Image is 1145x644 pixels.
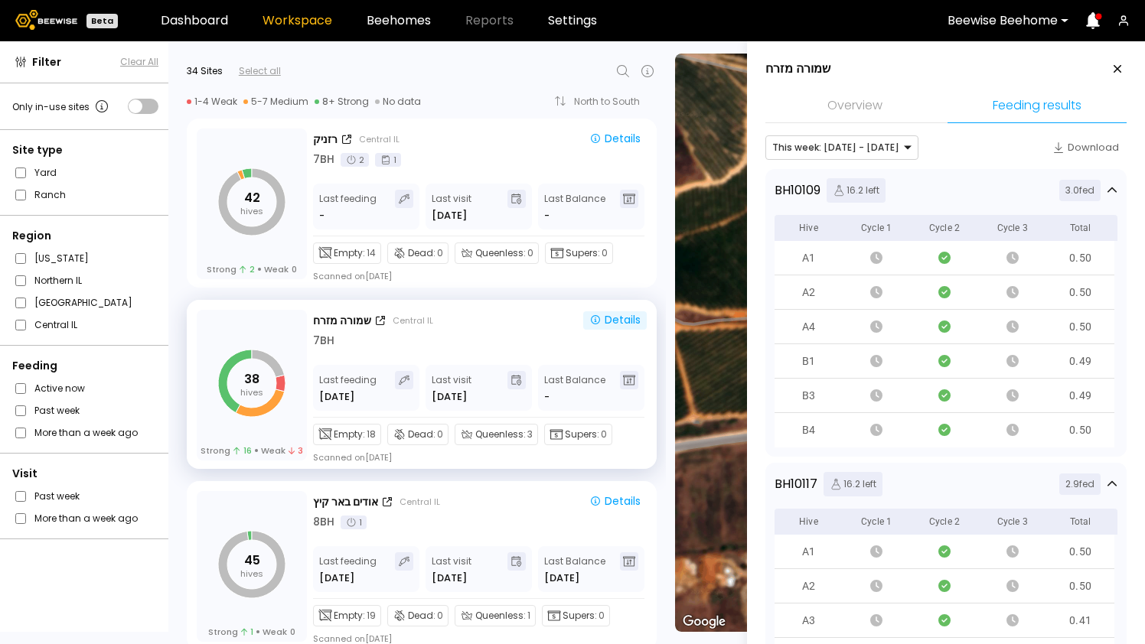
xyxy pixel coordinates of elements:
div: Cycle 2 [923,209,966,247]
div: B1 [802,353,815,369]
div: A1 [802,250,815,265]
div: Only in-use sites [12,97,111,115]
div: Hive [775,509,843,535]
div: Hive [775,215,843,241]
span: 0 [599,609,605,623]
div: Last feeding [319,371,377,405]
div: Dead: [387,605,449,626]
div: Queenless: [455,424,538,445]
div: 1 [375,153,401,167]
div: Details [589,313,641,327]
div: Cycle 3 [978,509,1046,535]
li: Overview [765,90,944,123]
div: 0.50 [1069,422,1091,437]
tspan: hives [240,386,263,398]
div: 7 BH [313,151,334,168]
span: 19 [367,609,376,623]
span: 0 [437,246,443,260]
tspan: hives [240,568,263,580]
div: Cycle 1 [855,209,898,247]
div: Total [1046,215,1114,241]
img: Google [679,612,729,632]
tspan: 42 [244,189,260,207]
label: Active now [34,380,85,396]
div: Feeding [12,358,158,374]
div: Strong Weak [208,626,295,637]
span: 2.9 fed [1059,473,1101,495]
div: 34 Sites [187,64,223,78]
div: Queenless: [455,605,536,626]
span: 0 [437,609,443,623]
span: 1 [241,626,253,637]
div: [DATE] [432,389,467,405]
div: Details [589,132,641,145]
div: רזניק [313,132,338,148]
div: Site type [12,142,158,158]
button: Clear All [120,55,158,69]
div: Cycle 1 [843,215,911,241]
div: Visit [12,466,158,482]
div: Cycle 1 [855,503,898,541]
span: Reports [465,15,514,27]
div: Last feeding [319,190,377,223]
div: B4 [802,422,815,437]
div: 0.49 [1069,353,1091,369]
label: Ranch [34,187,66,203]
div: 1-4 Weak [187,96,237,108]
label: [GEOGRAPHIC_DATA] [34,294,132,311]
span: 0 [602,246,608,260]
li: Feeding results [948,90,1127,123]
div: Supers: [544,424,612,445]
div: Cycle 2 [923,503,966,541]
div: שמורה מזרח [313,313,371,329]
span: 16.2 left [827,178,886,203]
div: 8 BH [313,514,334,530]
label: [US_STATE] [34,250,89,266]
span: 0 [290,626,295,637]
div: Total [1064,503,1098,541]
div: 7 BH [313,333,334,349]
a: Settings [548,15,597,27]
span: 0 [437,428,443,441]
div: Hive [793,209,824,247]
div: Scanned on [DATE] [313,451,392,463]
span: - [544,389,550,405]
span: 18 [367,428,376,441]
div: Empty: [313,424,381,445]
div: No data [375,96,421,108]
div: 0.49 [1069,388,1091,403]
div: Central IL [359,133,400,145]
span: 16 [233,445,251,456]
span: [DATE] [544,571,579,586]
button: Details [583,311,647,330]
span: Filter [32,54,61,70]
div: 0.50 [1069,285,1091,300]
a: Workspace [263,15,332,27]
span: 2 [240,264,254,275]
span: - [544,208,550,223]
div: - [319,208,326,223]
div: Supers: [545,242,613,264]
div: Download [1052,140,1119,155]
div: Last Balance [544,552,605,586]
button: Details [583,130,647,148]
div: Details [589,494,641,508]
span: 3.0 fed [1059,180,1101,201]
div: A3 [802,613,815,628]
div: Last feeding [319,552,377,586]
div: Beta [86,14,118,28]
img: Beewise logo [15,10,77,30]
div: Total [1064,209,1098,247]
label: Past week [34,488,80,504]
div: 1 [341,516,367,529]
span: 0 [527,246,533,260]
div: Select all [239,64,281,78]
a: Dashboard [161,15,228,27]
div: BH 10117 [775,475,817,493]
button: Details [583,493,647,511]
div: B3 [802,388,815,403]
tspan: hives [240,205,263,217]
div: Last visit [432,371,471,405]
div: A2 [802,578,815,594]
